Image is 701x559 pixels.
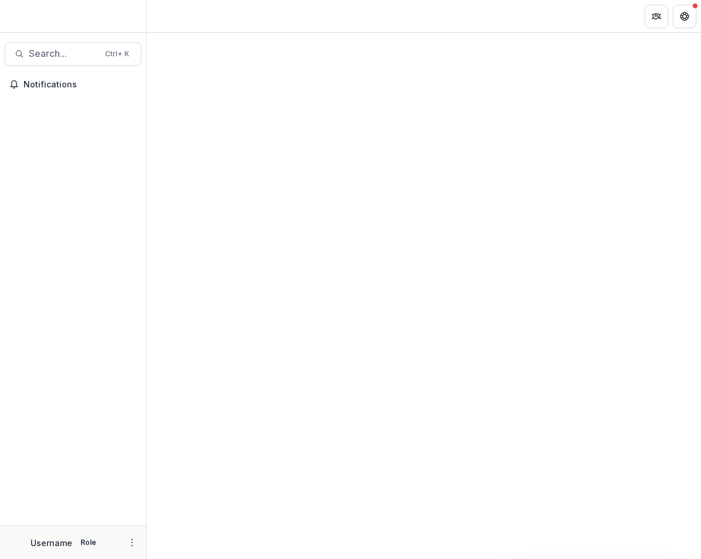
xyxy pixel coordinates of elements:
button: More [125,536,139,550]
span: Notifications [23,80,137,90]
button: Partners [645,5,668,28]
p: Role [77,537,100,548]
button: Notifications [5,75,141,94]
button: Search... [5,42,141,66]
nav: breadcrumb [151,8,201,25]
span: Search... [29,48,98,59]
button: Get Help [673,5,696,28]
div: Ctrl + K [103,48,132,60]
p: Username [31,537,72,549]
